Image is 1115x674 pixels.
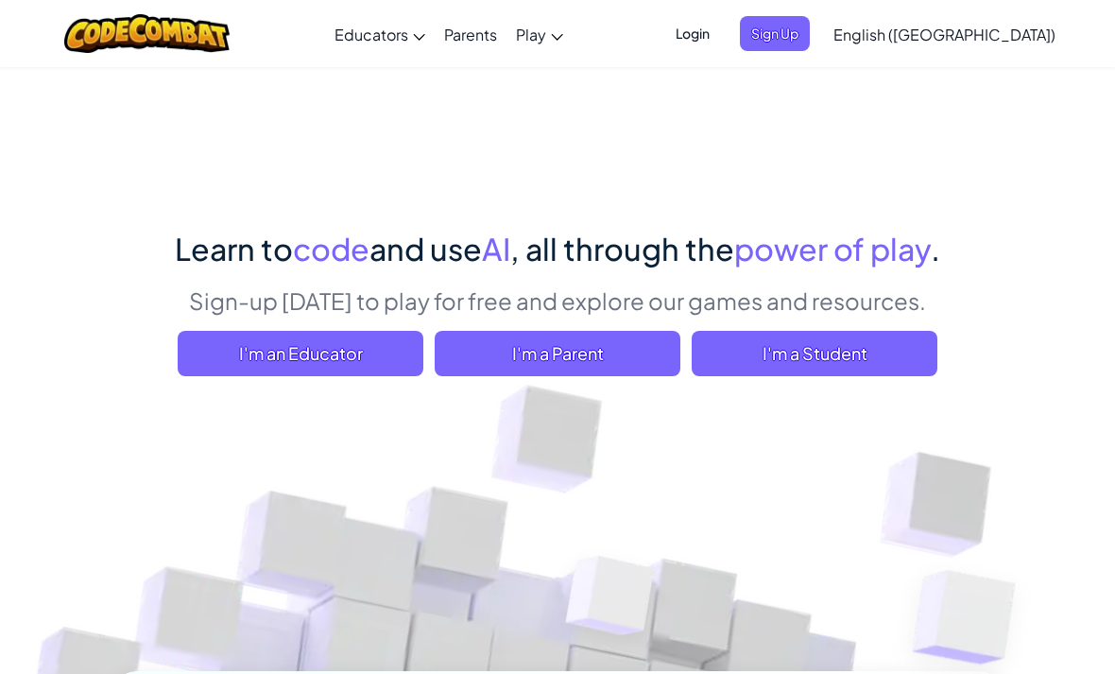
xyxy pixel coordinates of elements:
span: Play [516,25,546,44]
span: power of play [734,230,931,268]
span: Educators [334,25,408,44]
span: AI [482,230,510,268]
button: Login [664,16,721,51]
button: I'm a Student [692,331,937,376]
span: code [293,230,369,268]
span: English ([GEOGRAPHIC_DATA]) [833,25,1055,44]
span: and use [369,230,482,268]
span: , all through the [510,230,734,268]
a: Play [506,9,573,60]
span: Learn to [175,230,293,268]
a: I'm a Parent [435,331,680,376]
span: . [931,230,940,268]
img: CodeCombat logo [64,14,230,53]
p: Sign-up [DATE] to play for free and explore our games and resources. [175,285,940,317]
a: Educators [325,9,435,60]
a: English ([GEOGRAPHIC_DATA]) [824,9,1065,60]
button: Sign Up [740,16,810,51]
a: Parents [435,9,506,60]
a: I'm an Educator [178,331,423,376]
